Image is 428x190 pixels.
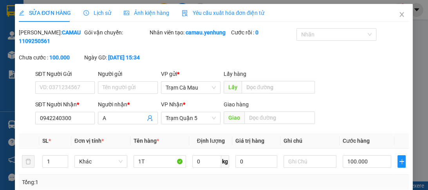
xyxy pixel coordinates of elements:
[166,82,216,93] span: Trạm Cà Mau
[166,112,216,124] span: Trạm Quận 5
[134,155,186,168] input: VD: Bàn, Ghế
[399,11,405,18] span: close
[19,53,83,62] div: Chưa cước :
[35,100,95,109] div: SĐT Người Nhận
[134,138,159,144] span: Tên hàng
[84,53,148,62] div: Ngày GD:
[398,158,406,165] span: plus
[98,70,157,78] div: Người gửi
[83,10,111,16] span: Lịch sử
[19,10,71,16] span: SỬA ĐƠN HÀNG
[235,138,264,144] span: Giá trị hàng
[397,155,406,168] button: plus
[108,54,140,61] b: [DATE] 15:34
[224,71,246,77] span: Lấy hàng
[150,28,229,37] div: Nhân viên tạo:
[83,10,89,16] span: clock-circle
[79,156,123,167] span: Khác
[186,29,226,36] b: camau.yenhung
[197,138,225,144] span: Định lượng
[74,138,104,144] span: Đơn vị tính
[161,70,220,78] div: VP gửi
[242,81,315,93] input: Dọc đường
[19,10,24,16] span: edit
[221,155,229,168] span: kg
[19,28,83,45] div: [PERSON_NAME]:
[124,10,129,16] span: picture
[124,10,169,16] span: Ảnh kiện hàng
[161,101,183,108] span: VP Nhận
[147,115,153,121] span: user-add
[244,111,315,124] input: Dọc đường
[42,138,49,144] span: SL
[84,28,148,37] div: Gói vận chuyển:
[284,155,337,168] input: Ghi Chú
[182,10,188,16] img: icon
[231,28,295,37] div: Cước rồi :
[35,70,95,78] div: SĐT Người Gửi
[255,29,258,36] b: 0
[224,111,244,124] span: Giao
[182,10,264,16] span: Yêu cầu xuất hóa đơn điện tử
[281,133,340,149] th: Ghi chú
[49,54,70,61] b: 100.000
[224,101,249,108] span: Giao hàng
[391,4,413,26] button: Close
[22,178,166,186] div: Tổng: 1
[343,138,370,144] span: Cước hàng
[224,81,242,93] span: Lấy
[22,155,34,168] button: delete
[98,100,157,109] div: Người nhận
